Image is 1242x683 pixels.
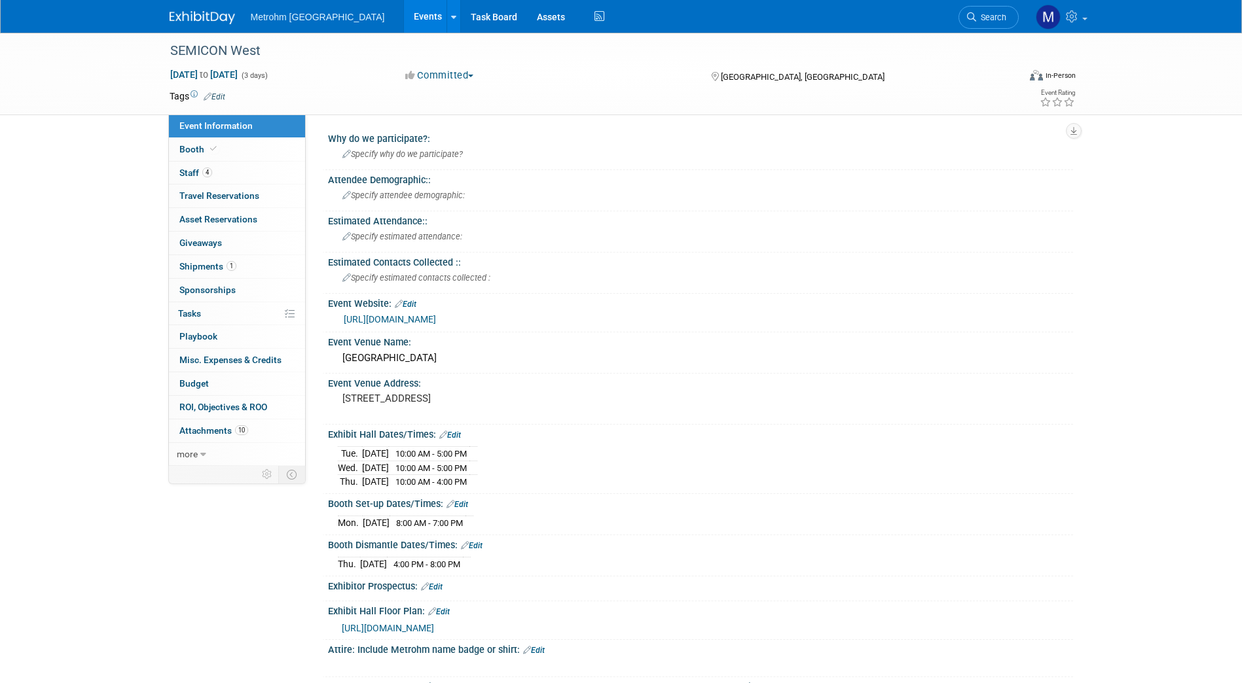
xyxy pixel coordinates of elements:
td: Tue. [338,447,362,461]
span: Shipments [179,261,236,271]
a: Tasks [169,302,305,325]
span: more [177,449,198,459]
span: Specify attendee demographic: [342,190,465,200]
a: Playbook [169,325,305,348]
a: Edit [204,92,225,101]
span: [GEOGRAPHIC_DATA], [GEOGRAPHIC_DATA] [721,72,885,82]
pre: [STREET_ADDRESS] [342,393,624,404]
a: Asset Reservations [169,208,305,231]
span: Sponsorships [179,285,236,295]
span: Search [976,12,1006,22]
span: Asset Reservations [179,214,257,224]
a: Edit [428,607,450,616]
td: Tags [170,90,225,103]
div: Exhibit Hall Floor Plan: [328,601,1073,618]
div: Exhibit Hall Dates/Times: [328,425,1073,442]
td: Mon. [338,516,363,530]
a: Event Information [169,114,305,137]
a: Search [959,6,1019,29]
a: more [169,443,305,466]
span: 8:00 AM - 7:00 PM [396,518,463,528]
a: Travel Reservations [169,184,305,207]
td: [DATE] [362,447,389,461]
a: Attachments10 [169,419,305,442]
div: Attire: Include Metrohm name badge or shirt: [328,640,1073,657]
span: Attachments [179,425,248,436]
a: Edit [447,500,468,509]
button: Committed [401,69,479,82]
div: In-Person [1045,71,1076,80]
a: Giveaways [169,232,305,254]
span: Specify estimated contacts collected : [342,273,490,283]
a: Misc. Expenses & Credits [169,349,305,372]
a: ROI, Objectives & ROO [169,396,305,419]
span: [DATE] [DATE] [170,69,238,80]
td: Wed. [338,461,362,475]
div: Exhibitor Prospectus: [328,576,1073,593]
span: to [198,69,210,80]
td: Toggle Event Tabs [278,466,305,483]
span: Event Information [179,120,253,131]
div: Why do we participate?: [328,129,1073,145]
span: Tasks [178,308,201,319]
span: Staff [179,167,212,178]
a: Sponsorships [169,279,305,302]
span: 10:00 AM - 5:00 PM [395,463,467,473]
span: 10:00 AM - 5:00 PM [395,449,467,459]
td: Personalize Event Tab Strip [256,466,279,483]
td: [DATE] [363,516,390,530]
div: Booth Dismantle Dates/Times: [328,535,1073,552]
div: Estimated Attendance:: [328,211,1073,228]
a: Staff4 [169,162,305,184]
td: [DATE] [360,557,387,571]
div: Event Format [941,68,1076,88]
span: Specify why do we participate? [342,149,463,159]
div: Estimated Contacts Collected :: [328,253,1073,269]
img: ExhibitDay [170,11,235,24]
a: [URL][DOMAIN_NAME] [342,623,434,633]
div: Booth Set-up Dates/Times: [328,494,1073,511]
a: Budget [169,372,305,395]
span: (3 days) [240,71,268,80]
span: 4:00 PM - 8:00 PM [393,559,460,569]
div: Event Venue Address: [328,374,1073,390]
span: Budget [179,378,209,389]
td: [DATE] [362,475,389,489]
a: Edit [461,541,483,550]
span: Travel Reservations [179,190,259,201]
div: Attendee Demographic:: [328,170,1073,186]
span: Booth [179,144,219,154]
i: Booth reservation complete [210,145,217,152]
span: ROI, Objectives & ROO [179,402,267,412]
span: Playbook [179,331,217,341]
a: Booth [169,138,305,161]
td: Thu. [338,475,362,489]
a: Edit [439,430,461,440]
span: Misc. Expenses & Credits [179,355,282,365]
span: Specify estimated attendance: [342,232,462,241]
div: SEMICON West [166,39,999,63]
span: 10:00 AM - 4:00 PM [395,477,467,487]
td: Thu. [338,557,360,571]
a: [URL][DOMAIN_NAME] [344,314,436,324]
img: Michelle Simoes [1036,5,1061,29]
a: Edit [421,582,443,591]
div: Event Venue Name: [328,332,1073,349]
div: [GEOGRAPHIC_DATA] [338,348,1063,368]
div: Event Rating [1040,90,1075,96]
span: 10 [235,425,248,435]
span: 4 [202,167,212,177]
div: Event Website: [328,294,1073,311]
td: [DATE] [362,461,389,475]
a: Shipments1 [169,255,305,278]
span: Metrohm [GEOGRAPHIC_DATA] [251,12,385,22]
span: Giveaways [179,237,222,248]
a: Edit [395,300,416,309]
a: Edit [523,646,545,655]
img: Format-Inperson.png [1030,70,1043,80]
span: 1 [227,261,236,271]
